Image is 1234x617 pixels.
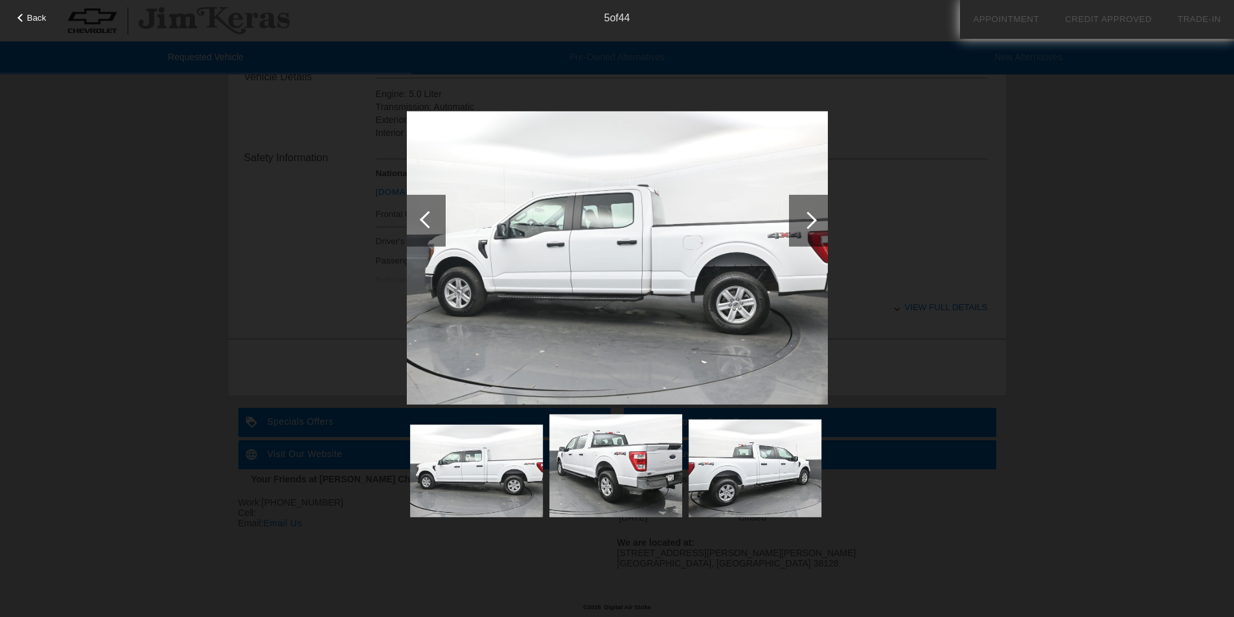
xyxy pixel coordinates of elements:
span: Back [27,13,47,23]
a: Trade-In [1178,14,1221,24]
img: 5.jpg [410,425,543,517]
span: 44 [619,12,630,23]
img: 7.jpg [689,420,821,517]
a: Appointment [973,14,1039,24]
span: 5 [604,12,610,23]
img: 6.jpg [549,414,682,517]
img: 5.jpg [407,111,828,404]
a: Credit Approved [1065,14,1152,24]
